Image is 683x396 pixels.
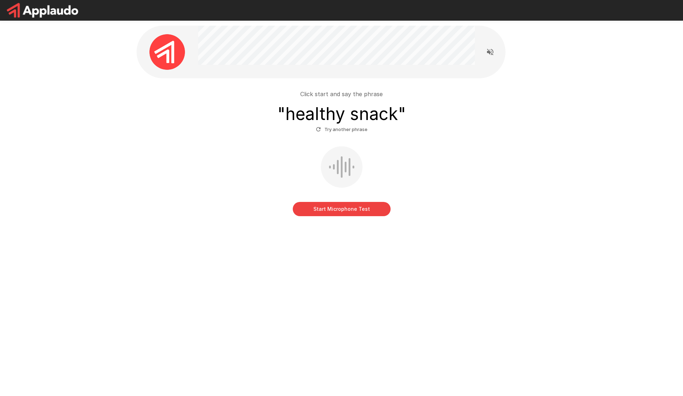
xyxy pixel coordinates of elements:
button: Try another phrase [314,124,369,135]
p: Click start and say the phrase [300,90,383,98]
button: Read questions aloud [483,45,497,59]
h3: " healthy snack " [277,104,406,124]
button: Start Microphone Test [293,202,391,216]
img: applaudo_avatar.png [149,34,185,70]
